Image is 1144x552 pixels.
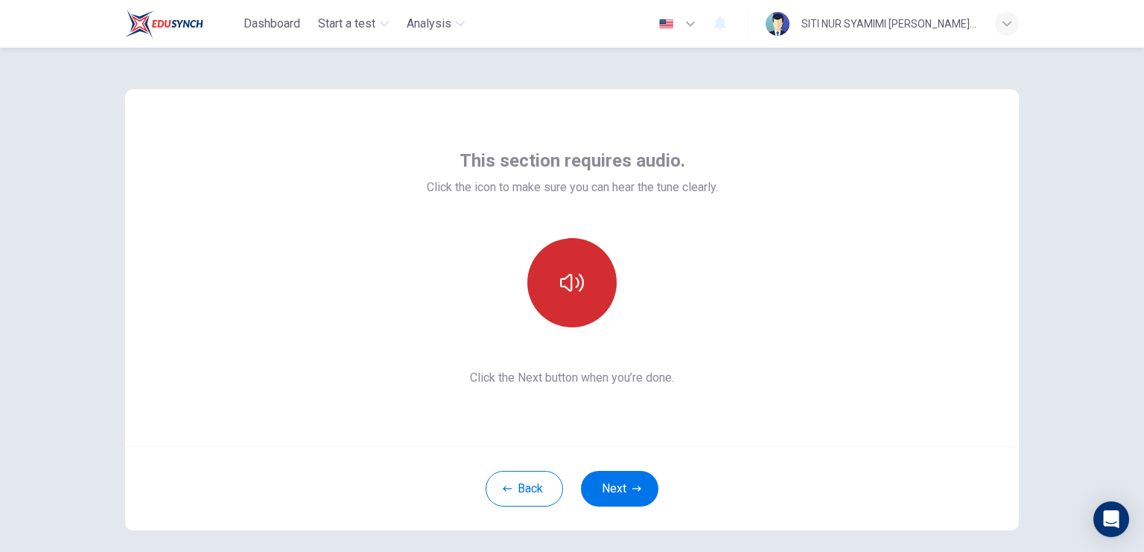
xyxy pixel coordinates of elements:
[244,15,300,33] span: Dashboard
[460,149,685,173] span: This section requires audio.
[427,179,718,196] span: Click the icon to make sure you can hear the tune clearly.
[801,15,977,33] div: SITI NUR SYAMIMI [PERSON_NAME] [PERSON_NAME]
[407,15,451,33] span: Analysis
[1093,501,1129,537] div: Open Intercom Messenger
[125,9,238,39] a: EduSynch logo
[486,471,563,507] button: Back
[238,10,306,37] button: Dashboard
[125,9,203,39] img: EduSynch logo
[401,10,471,37] button: Analysis
[581,471,658,507] button: Next
[318,15,375,33] span: Start a test
[657,19,676,30] img: en
[312,10,395,37] button: Start a test
[766,12,789,36] img: Profile picture
[427,369,718,387] span: Click the Next button when you’re done.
